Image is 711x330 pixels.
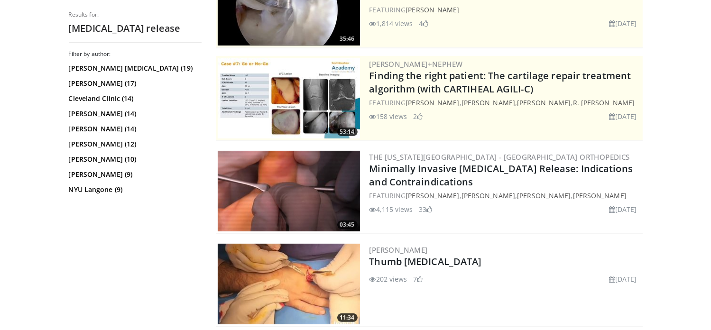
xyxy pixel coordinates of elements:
[218,151,360,231] a: 03:45
[337,313,358,322] span: 11:34
[609,111,637,121] li: [DATE]
[573,98,635,107] a: R. [PERSON_NAME]
[419,18,428,28] li: 4
[337,220,358,229] span: 03:45
[369,69,631,95] a: Finding the right patient: The cartilage repair treatment algorithm (with CARTIHEAL AGILI-C)
[609,18,637,28] li: [DATE]
[406,5,459,14] a: [PERSON_NAME]
[369,191,641,201] div: FEATURING , , ,
[369,274,407,284] li: 202 views
[337,128,358,136] span: 53:14
[573,191,627,200] a: [PERSON_NAME]
[69,94,199,103] a: Cleveland Clinic (14)
[369,5,641,15] div: FEATURING
[369,59,463,69] a: [PERSON_NAME]+Nephew
[369,18,413,28] li: 1,814 views
[218,244,360,324] a: 11:34
[369,204,413,214] li: 4,115 views
[517,191,571,200] a: [PERSON_NAME]
[609,204,637,214] li: [DATE]
[218,58,360,138] a: 53:14
[462,191,515,200] a: [PERSON_NAME]
[369,255,482,268] a: Thumb [MEDICAL_DATA]
[218,151,360,231] img: cf015b46-6cca-4886-b8c3-2c76ac32f96c.300x170_q85_crop-smart_upscale.jpg
[517,98,571,107] a: [PERSON_NAME]
[369,162,633,188] a: Minimally Invasive [MEDICAL_DATA] Release: Indications and Contraindications
[69,139,199,149] a: [PERSON_NAME] (12)
[369,245,428,255] a: [PERSON_NAME]
[69,11,202,18] p: Results for:
[218,58,360,138] img: 2894c166-06ea-43da-b75e-3312627dae3b.300x170_q85_crop-smart_upscale.jpg
[369,152,630,162] a: The [US_STATE][GEOGRAPHIC_DATA] - [GEOGRAPHIC_DATA] Orthopedics
[69,155,199,164] a: [PERSON_NAME] (10)
[218,244,360,324] img: 86f7a411-b29c-4241-a97c-6b2d26060ca0.300x170_q85_crop-smart_upscale.jpg
[413,111,423,121] li: 2
[69,64,199,73] a: [PERSON_NAME] [MEDICAL_DATA] (19)
[609,274,637,284] li: [DATE]
[419,204,432,214] li: 33
[69,124,199,134] a: [PERSON_NAME] (14)
[413,274,423,284] li: 7
[369,98,641,108] div: FEATURING , , ,
[369,111,407,121] li: 158 views
[69,109,199,119] a: [PERSON_NAME] (14)
[69,22,202,35] h2: [MEDICAL_DATA] release
[406,98,459,107] a: [PERSON_NAME]
[69,50,202,58] h3: Filter by author:
[406,191,459,200] a: [PERSON_NAME]
[69,185,199,194] a: NYU Langone (9)
[337,35,358,43] span: 35:46
[462,98,515,107] a: [PERSON_NAME]
[69,79,199,88] a: [PERSON_NAME] (17)
[69,170,199,179] a: [PERSON_NAME] (9)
